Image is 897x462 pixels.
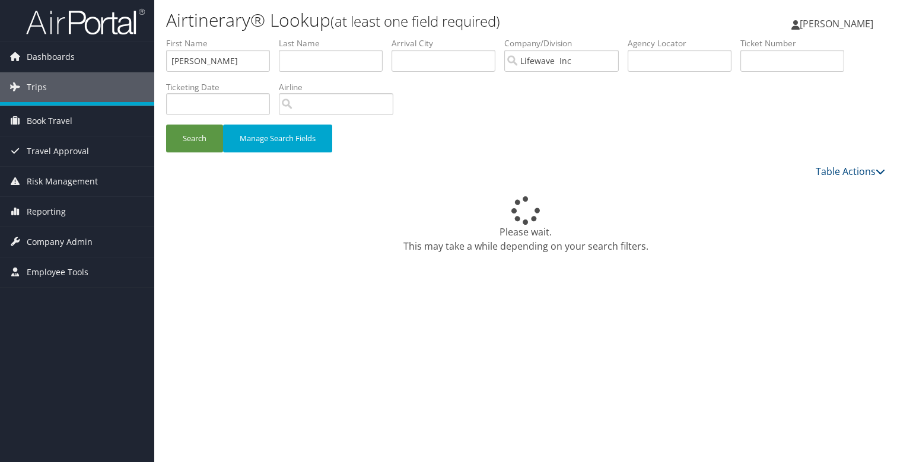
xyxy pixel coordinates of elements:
[740,37,853,49] label: Ticket Number
[279,37,392,49] label: Last Name
[27,197,66,227] span: Reporting
[27,167,98,196] span: Risk Management
[279,81,402,93] label: Airline
[166,81,279,93] label: Ticketing Date
[816,165,885,178] a: Table Actions
[27,227,93,257] span: Company Admin
[26,8,145,36] img: airportal-logo.png
[800,17,873,30] span: [PERSON_NAME]
[223,125,332,152] button: Manage Search Fields
[166,125,223,152] button: Search
[791,6,885,42] a: [PERSON_NAME]
[27,72,47,102] span: Trips
[166,37,279,49] label: First Name
[504,37,628,49] label: Company/Division
[166,196,885,253] div: Please wait. This may take a while depending on your search filters.
[27,136,89,166] span: Travel Approval
[27,257,88,287] span: Employee Tools
[27,106,72,136] span: Book Travel
[392,37,504,49] label: Arrival City
[27,42,75,72] span: Dashboards
[628,37,740,49] label: Agency Locator
[330,11,500,31] small: (at least one field required)
[166,8,645,33] h1: Airtinerary® Lookup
